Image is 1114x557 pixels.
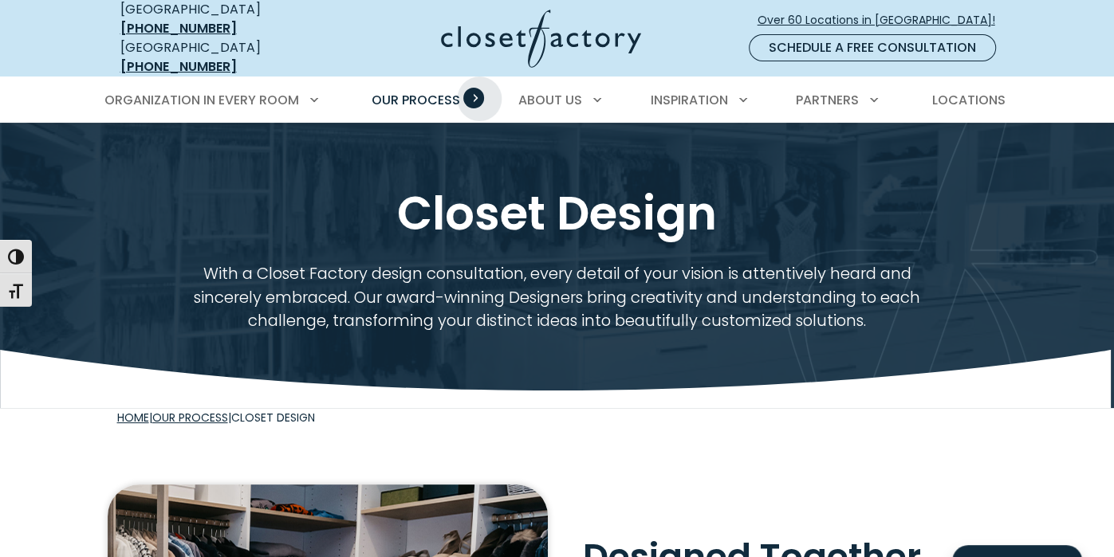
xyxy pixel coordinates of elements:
[441,10,641,68] img: Closet Factory Logo
[758,12,1008,29] span: Over 60 Locations in [GEOGRAPHIC_DATA]!
[931,91,1005,109] span: Locations
[152,410,228,426] a: Our Process
[796,91,859,109] span: Partners
[749,34,996,61] a: Schedule a Free Consultation
[120,19,237,37] a: [PHONE_NUMBER]
[104,91,299,109] span: Organization in Every Room
[120,38,316,76] div: [GEOGRAPHIC_DATA]
[117,410,315,426] span: | |
[192,262,923,333] p: With a Closet Factory design consultation, every detail of your vision is attentively heard and s...
[757,6,1009,34] a: Over 60 Locations in [GEOGRAPHIC_DATA]!
[518,91,582,109] span: About Us
[93,78,1021,123] nav: Primary Menu
[372,91,460,109] span: Our Process
[231,410,315,426] span: Closet Design
[117,184,998,243] h1: Closet Design
[117,410,149,426] a: Home
[651,91,728,109] span: Inspiration
[120,57,237,76] a: [PHONE_NUMBER]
